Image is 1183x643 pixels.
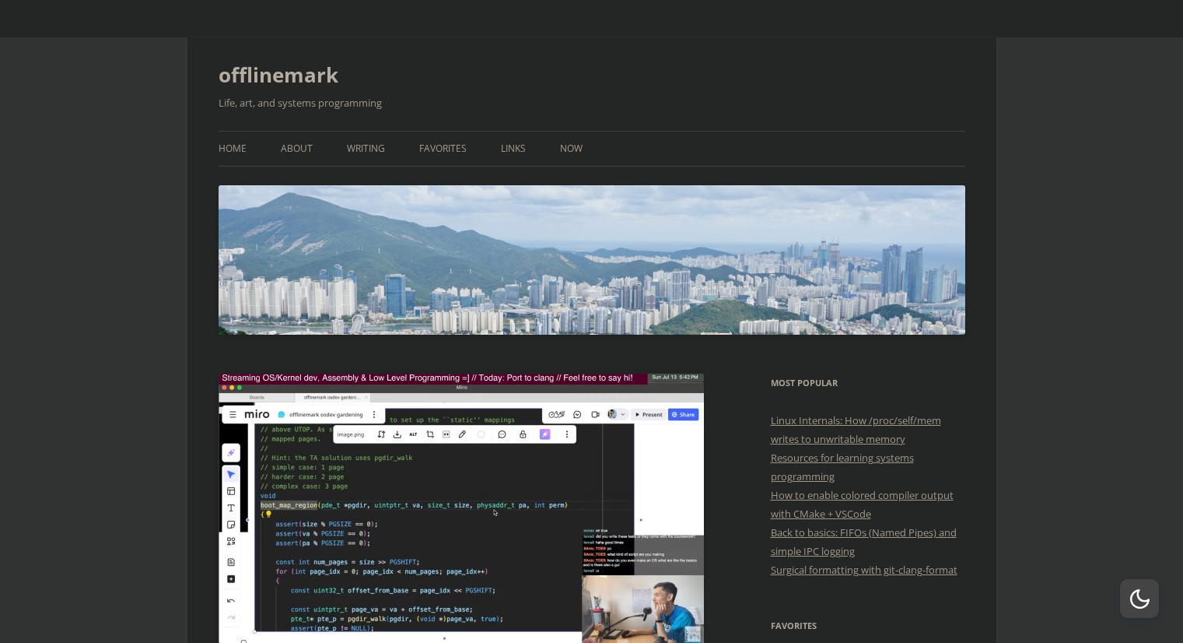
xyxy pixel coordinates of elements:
[501,132,526,166] a: Links
[347,132,385,166] a: Writing
[219,56,338,93] a: offlinemark
[771,451,914,483] a: Resources for learning systems programming
[219,185,965,334] img: offlinemark
[771,413,941,446] a: Linux Internals: How /proc/self/mem writes to unwritable memory
[560,132,583,166] a: Now
[219,93,965,112] h2: Life, art, and systems programming
[281,132,313,166] a: About
[219,132,247,166] a: Home
[771,525,957,558] a: Back to basics: FIFOs (Named Pipes) and simple IPC logging
[771,488,954,521] a: How to enable colored compiler output with CMake + VSCode
[771,563,957,577] a: Surgical formatting with git-clang-format
[771,617,965,635] h3: Favorites
[419,132,467,166] a: Favorites
[771,374,965,392] h3: Most Popular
